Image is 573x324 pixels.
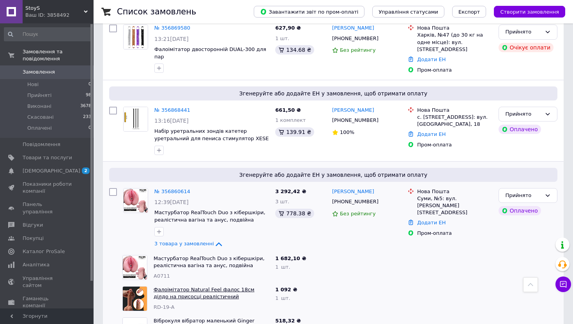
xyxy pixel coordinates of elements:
[154,25,190,31] a: № 356869580
[458,9,480,15] span: Експорт
[154,210,265,230] a: Мастурбатор RealTouch Duo з кібершкіри, реалістична вагіна та анус, подвійна стимуляція
[332,25,374,32] a: [PERSON_NAME]
[123,287,147,311] img: Фото товару
[23,201,72,215] span: Панель управління
[4,27,92,41] input: Пошук
[88,81,91,88] span: 0
[340,47,376,53] span: Без рейтингу
[275,45,314,55] div: 134.68 ₴
[275,117,306,123] span: 1 комплект
[88,125,91,132] span: 0
[123,188,148,213] a: Фото товару
[23,248,65,255] span: Каталог ProSale
[275,199,289,204] span: 3 шт.
[154,287,255,307] a: Фалоімітатор Natural Feel фалос 18см ділдо на присосці реалістичний силіконовий пеніс з мошонкою
[275,35,289,41] span: 1 шт.
[275,295,290,301] span: 1 шт.
[154,304,175,310] span: RD-19-A
[500,9,559,15] span: Створити замовлення
[275,25,301,31] span: 627,90 ₴
[505,192,541,200] div: Прийнято
[417,220,446,225] a: Додати ЕН
[275,188,306,194] span: 3 292,42 ₴
[417,230,492,237] div: Пром-оплата
[499,43,554,52] div: Очікує оплати
[154,199,189,205] span: 12:39[DATE]
[82,167,90,174] span: 2
[27,103,51,110] span: Виконані
[275,209,314,218] div: 778.38 ₴
[340,129,354,135] span: 100%
[331,33,380,44] div: [PHONE_NUMBER]
[417,56,446,62] a: Додати ЕН
[505,110,541,118] div: Прийнято
[499,206,541,215] div: Оплачено
[260,8,358,15] span: Завантажити звіт по пром-оплаті
[124,25,148,49] img: Фото товару
[499,125,541,134] div: Оплачено
[417,195,492,217] div: Суми, №5: вул. [PERSON_NAME][STREET_ADDRESS]
[486,9,565,14] a: Створити замовлення
[452,6,486,18] button: Експорт
[417,25,492,32] div: Нова Пошта
[275,127,314,137] div: 139.91 ₴
[332,107,374,114] a: [PERSON_NAME]
[154,273,170,279] span: A0711
[494,6,565,18] button: Створити замовлення
[25,5,84,12] span: StoyS
[23,181,72,195] span: Показники роботи компанії
[80,103,91,110] span: 3678
[23,154,72,161] span: Товари та послуги
[275,318,301,324] span: 518,32 ₴
[154,46,266,60] a: Фалоімітатор двосторонній DUAL-300 для пар
[124,107,148,131] img: Фото товару
[332,188,374,195] a: [PERSON_NAME]
[154,118,189,124] span: 13:16[DATE]
[378,9,438,15] span: Управління статусами
[555,276,571,292] button: Чат з покупцем
[417,114,492,128] div: с. [STREET_ADDRESS]: вул. [GEOGRAPHIC_DATA], 18
[154,241,223,247] a: 3 товара у замовленні
[23,295,72,309] span: Гаманець компанії
[275,264,290,270] span: 1 шт.
[112,90,554,97] span: Згенеруйте або додайте ЕН у замовлення, щоб отримати оплату
[505,28,541,36] div: Прийнято
[123,25,148,49] a: Фото товару
[23,275,72,289] span: Управління сайтом
[154,36,189,42] span: 13:21[DATE]
[417,141,492,148] div: Пром-оплата
[417,67,492,74] div: Пром-оплата
[123,255,147,280] img: Фото товару
[27,114,54,121] span: Скасовані
[86,92,91,99] span: 98
[331,115,380,125] div: [PHONE_NUMBER]
[417,188,492,195] div: Нова Пошта
[254,6,364,18] button: Завантажити звіт по пром-оплаті
[25,12,94,19] div: Ваш ID: 3858492
[417,107,492,114] div: Нова Пошта
[27,125,52,132] span: Оплачені
[154,107,190,113] a: № 356868441
[23,69,55,76] span: Замовлення
[340,211,376,217] span: Без рейтингу
[117,7,196,16] h1: Список замовлень
[154,241,214,247] span: 3 товара у замовленні
[23,48,94,62] span: Замовлення та повідомлення
[154,255,265,276] a: Мастурбатор RealTouch Duo з кібершкіри, реалістична вагіна та анус, подвійна стимуляція
[112,171,554,179] span: Згенеруйте або додайте ЕН у замовлення, щоб отримати оплату
[23,222,43,229] span: Відгуки
[23,141,60,148] span: Повідомлення
[154,188,190,194] a: № 356860614
[154,128,269,148] a: Набір уретральних зондів катетер уретральний для пениса стимулятор XESE для БДСМ-[PERSON_NAME] 3 шт
[27,81,39,88] span: Нові
[275,287,297,292] span: 1 092 ₴
[27,92,51,99] span: Прийняті
[83,114,91,121] span: 233
[275,107,301,113] span: 661,50 ₴
[331,197,380,207] div: [PHONE_NUMBER]
[275,255,306,261] span: 1 682,10 ₴
[417,131,446,137] a: Додати ЕН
